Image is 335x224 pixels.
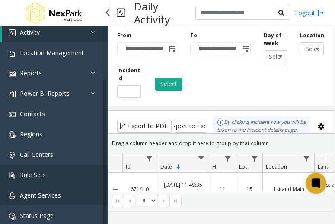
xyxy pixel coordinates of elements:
label: Day of week [264,32,287,47]
img: 'icon' [9,172,16,179]
a: 11 [214,185,230,193]
a: Lot Filter Menu [249,153,261,165]
div: Drag a column header and drop it here to group by that column [108,136,335,151]
span: Lot [239,163,247,170]
div: By clicking Incident row you will be taken to the incident details page. [213,116,311,136]
span: Lane [318,163,329,170]
span: Rule Sets [20,171,46,179]
span: Regions [20,130,42,138]
span: Activity [20,28,40,36]
a: 15 [241,185,257,193]
span: Sortable [175,163,182,170]
button: Select [155,78,182,91]
label: Incident Id [117,67,141,82]
a: Id Filter Menu [144,153,155,165]
label: From [117,32,131,39]
span: Toggle popup [241,43,250,55]
span: Select day... [264,51,282,63]
img: 'icon' [9,91,16,97]
a: Collapse Details [108,186,122,193]
button: Export to Excel [174,120,207,133]
span: Status Page [20,211,54,220]
a: Date Filter Menu [195,153,207,165]
img: infoIcon.svg [217,119,224,126]
a: Location Filter Menu [301,153,313,165]
span: Power BI Reports [20,89,70,97]
img: 'icon' [9,192,16,199]
img: 'icon' [9,111,16,118]
span: Location Management [20,49,84,57]
span: Reports [20,69,42,77]
a: 1st and Main [268,185,309,193]
span: H [212,163,216,170]
span: Location [266,163,287,170]
img: 'icon' [9,50,16,57]
div: Data table [108,153,335,191]
span: Select location... [300,43,319,55]
span: Call Centers [20,150,53,159]
img: 'icon' [9,152,16,159]
a: H Filter Menu [222,153,234,165]
span: Agent Services [20,191,61,199]
span: Contacts [20,110,45,118]
img: 'icon' [9,131,16,138]
span: Id [126,163,131,170]
label: To [190,32,197,39]
img: 'icon' [9,213,16,220]
a: Activity [2,22,108,42]
a: 671410 [128,185,152,193]
label: Location [300,32,324,39]
button: Export to PDF [117,120,172,133]
span: Toggle popup [167,43,177,55]
a: Logout [295,8,324,17]
span: Date [160,163,172,170]
a: [DATE] 11:49:35 AM [163,181,204,197]
img: logout [317,8,324,17]
img: 'icon' [9,70,16,77]
img: 'icon' [9,29,16,36]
